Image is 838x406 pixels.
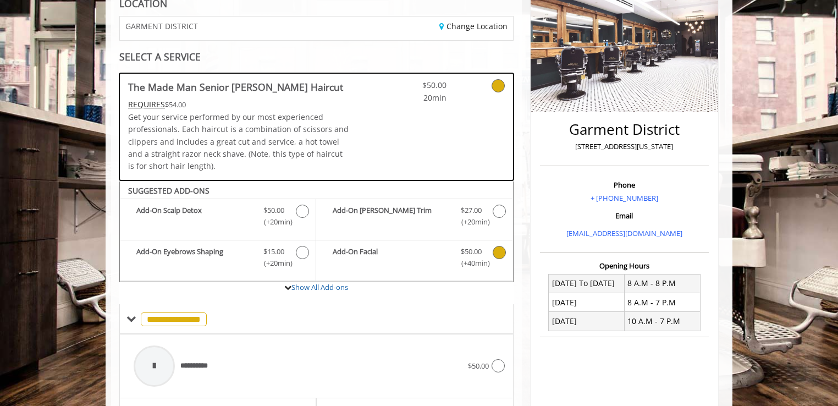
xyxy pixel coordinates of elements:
b: Add-On [PERSON_NAME] Trim [333,205,449,228]
span: $27.00 [461,205,482,216]
span: $50.00 [382,79,446,91]
span: 20min [382,92,446,104]
div: The Made Man Senior Barber Haircut Add-onS [119,180,514,283]
a: + [PHONE_NUMBER] [591,193,658,203]
div: SELECT A SERVICE [119,52,514,62]
h3: Phone [543,181,706,189]
h2: Garment District [543,122,706,138]
span: This service needs some Advance to be paid before we block your appointment [128,99,165,109]
div: $54.00 [128,98,349,111]
a: Show All Add-ons [291,282,348,292]
td: [DATE] [549,312,625,331]
label: Add-On Eyebrows Shaping [125,246,310,272]
b: Add-On Scalp Detox [136,205,252,228]
h3: Email [543,212,706,220]
b: SUGGESTED ADD-ONS [128,185,209,196]
td: 10 A.M - 7 P.M [624,312,700,331]
td: 8 A.M - 7 P.M [624,293,700,312]
span: GARMENT DISTRICT [125,22,198,30]
span: (+20min ) [258,257,290,269]
a: [EMAIL_ADDRESS][DOMAIN_NAME] [566,228,682,238]
a: Change Location [439,21,508,31]
p: Get your service performed by our most experienced professionals. Each haircut is a combination o... [128,111,349,173]
b: Add-On Eyebrows Shaping [136,246,252,269]
label: Add-On Beard Trim [322,205,507,231]
label: Add-On Facial [322,246,507,272]
label: Add-On Scalp Detox [125,205,310,231]
b: The Made Man Senior [PERSON_NAME] Haircut [128,79,343,95]
span: (+20min ) [455,216,487,228]
span: (+20min ) [258,216,290,228]
span: $15.00 [263,246,284,257]
span: $50.00 [263,205,284,216]
td: [DATE] To [DATE] [549,274,625,293]
h3: Opening Hours [540,262,709,270]
span: $50.00 [461,246,482,257]
b: Add-On Facial [333,246,449,269]
td: [DATE] [549,293,625,312]
span: $50.00 [468,361,489,371]
span: (+40min ) [455,257,487,269]
p: [STREET_ADDRESS][US_STATE] [543,141,706,152]
td: 8 A.M - 8 P.M [624,274,700,293]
